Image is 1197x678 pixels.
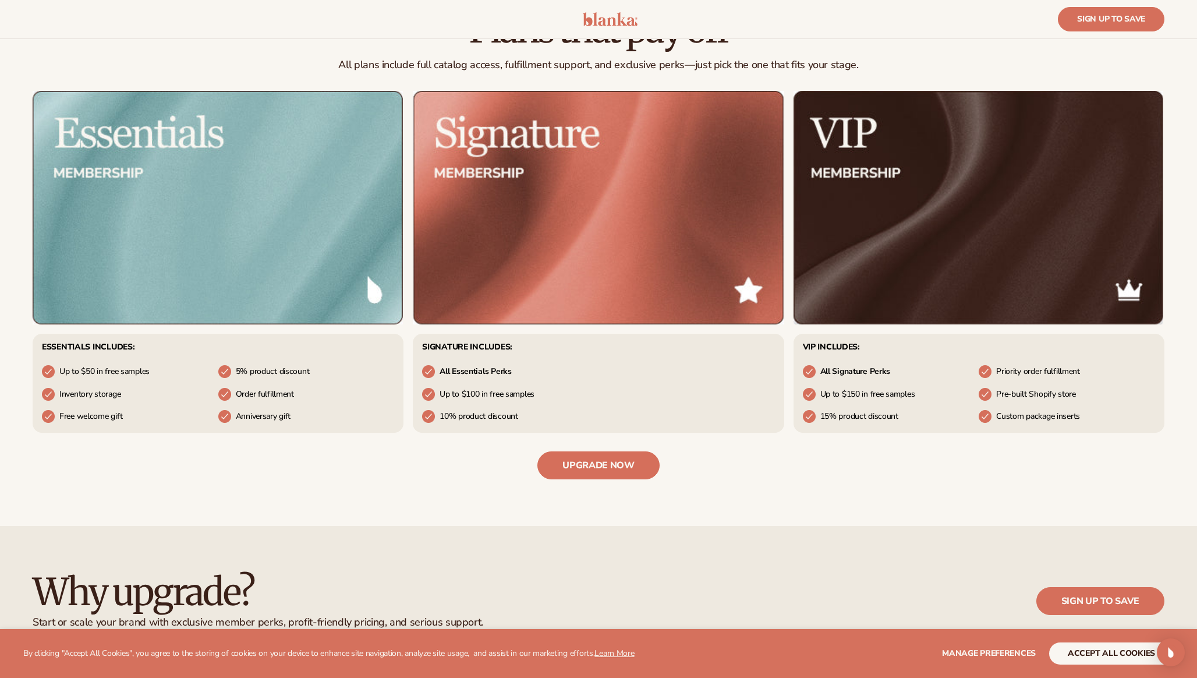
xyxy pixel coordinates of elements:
li: Anniversary gift [218,410,395,423]
li: Up to $100 in free samples [422,388,774,401]
img: logo [583,12,638,26]
li: Pre-built Shopify store [979,388,1155,401]
li: 5% product discount [218,365,395,379]
h2: Why upgrade? [33,573,483,612]
h3: Signature includes: [422,343,774,351]
a: Sign up to save [1036,587,1164,615]
p: All plans include full catalog access, fulfillment support, and exclusive perks—just pick the one... [33,58,1164,72]
li: Up to $150 in free samples [803,388,979,401]
p: Start or scale your brand with exclusive member perks, profit-friendly pricing, and serious support. [33,616,483,629]
li: Free welcome gift [42,410,218,423]
li: Custom package inserts [979,410,1155,423]
strong: All Essentials Perks [440,366,511,377]
li: 15% product discount [803,410,979,423]
h3: VIP includes: [803,343,1155,351]
a: Learn More [594,648,634,659]
img: Shopify Image 5 [794,91,1164,324]
img: Shopify Image 4 [413,91,784,324]
button: accept all cookies [1049,642,1174,665]
li: Priority order fulfillment [979,365,1155,379]
button: Manage preferences [942,642,1036,665]
li: Up to $50 in free samples [42,365,218,379]
a: Sign up to save [1058,7,1164,31]
strong: All Signature Perks [820,366,891,377]
div: Open Intercom Messenger [1157,638,1185,666]
a: upgrade now [537,451,659,479]
li: Order fulfillment [218,388,395,401]
h3: Essentials includes: [42,343,394,351]
img: Shopify Image 3 [33,91,403,324]
p: By clicking "Accept All Cookies", you agree to the storing of cookies on your device to enhance s... [23,649,635,659]
span: Manage preferences [942,648,1036,659]
h2: Plans that pay off [469,10,727,49]
li: Inventory storage [42,388,218,401]
li: 10% product discount [422,410,774,423]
